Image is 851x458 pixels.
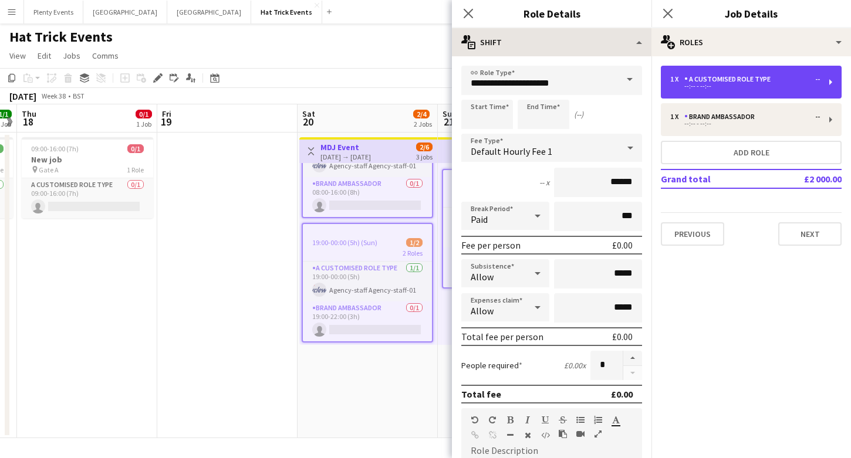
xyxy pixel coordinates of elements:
app-card-role: A Customised Role Type0/109:00-16:00 (7h) [22,178,153,218]
div: £0.00 x [564,360,586,371]
button: HTML Code [541,430,549,440]
span: View [9,50,26,61]
label: People required [461,360,522,371]
button: Italic [524,415,532,425]
button: Unordered List [576,415,585,425]
app-card-role: Brand Ambassador0/108:00-16:00 (8h) [443,247,572,287]
div: £0.00 [611,388,633,400]
button: Underline [541,415,549,425]
span: Allow [471,271,494,283]
span: 1/2 [406,238,423,247]
a: Jobs [58,48,85,63]
div: 1 x [670,113,684,121]
app-card-role: A Customised Role Type0/108:00-16:00 (8h) [443,208,572,247]
span: 09:00-16:00 (7h) [31,144,79,153]
button: Add role [661,141,842,164]
div: [DATE] [9,90,36,102]
div: -- x [539,177,549,188]
span: 20 [300,115,315,128]
div: Brand Ambassador [684,113,759,121]
span: Gate A [39,165,59,174]
h1: Hat Trick Events [9,28,113,46]
span: 19 [160,115,171,128]
button: Undo [471,415,479,425]
span: Week 38 [39,91,68,100]
app-card-role: Brand Ambassador0/119:00-22:00 (3h) [303,301,432,341]
span: Default Hourly Fee 1 [471,145,552,157]
button: Hat Trick Events [251,1,322,23]
div: Shift [452,28,651,56]
div: £0.00 [612,239,633,251]
div: £0.00 [612,331,633,342]
div: Total fee [461,388,501,400]
span: Jobs [63,50,80,61]
div: Roles [651,28,851,56]
span: Fri [162,108,171,119]
button: Fullscreen [594,429,602,439]
span: 2/6 [416,143,433,151]
span: 0/1 [136,110,152,118]
button: [GEOGRAPHIC_DATA] [167,1,251,23]
td: £2 000.00 [768,169,842,188]
button: Strikethrough [559,415,567,425]
app-job-card: 19:00-00:00 (5h) (Sun)1/22 RolesA Customised Role Type1/119:00-00:00 (5h)Agency-staff Agency-staf... [302,223,433,342]
button: Paste as plain text [559,429,567,439]
button: [GEOGRAPHIC_DATA] [83,1,167,23]
div: 3 jobs [416,151,433,161]
span: 2/4 [413,110,430,118]
button: Ordered List [594,415,602,425]
div: [DATE] → [DATE] [320,152,371,161]
div: A Customised Role Type [684,75,775,83]
a: View [5,48,31,63]
span: Comms [92,50,119,61]
span: 2 Roles [403,249,423,257]
div: Total fee per person [461,331,543,342]
h3: New job [22,154,153,165]
div: (--) [574,109,583,120]
td: Grand total [661,169,768,188]
span: Edit [38,50,51,61]
div: --:-- - --:-- [670,121,820,127]
button: Horizontal Line [506,430,514,440]
button: Text Color [612,415,620,425]
span: 18 [20,115,36,128]
div: --:-- - --:-- [670,83,820,89]
button: Next [778,222,842,246]
span: Sun [443,108,457,119]
button: Insert video [576,429,585,439]
span: Sat [302,108,315,119]
button: Bold [506,415,514,425]
button: Clear Formatting [524,430,532,440]
button: Increase [623,351,642,366]
div: -- [815,75,820,83]
span: 0/1 [127,144,144,153]
span: 19:00-00:00 (5h) (Sun) [312,238,377,247]
h3: Role Details [452,6,651,21]
span: Paid [471,213,488,225]
app-card-role: Brand Ambassador0/108:00-16:00 (8h) [303,177,432,217]
div: BST [73,91,85,100]
app-job-card: 08:00-16:00 (8h)0/22 RolesA Customised Role Type0/108:00-16:00 (8h) Brand Ambassador0/108:00-16:0... [442,169,573,289]
button: Redo [488,415,497,425]
h3: Job Details [651,6,851,21]
span: 1 Role [127,165,144,174]
div: 1 Job [136,120,151,128]
button: Plenty Events [24,1,83,23]
span: 21 [441,115,457,128]
span: Allow [471,305,494,317]
div: 2 Jobs [414,120,432,128]
div: 1 x [670,75,684,83]
div: -- [815,113,820,121]
a: Comms [87,48,123,63]
div: Fee per person [461,239,521,251]
a: Edit [33,48,56,63]
h3: MDJ Event [320,142,371,152]
app-card-role: A Customised Role Type1/119:00-00:00 (5h)Agency-staff Agency-staff-01 [303,262,432,301]
span: Thu [22,108,36,119]
app-job-card: 09:00-16:00 (7h)0/1New job Gate A1 RoleA Customised Role Type0/109:00-16:00 (7h) [22,137,153,218]
button: Previous [661,222,724,246]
